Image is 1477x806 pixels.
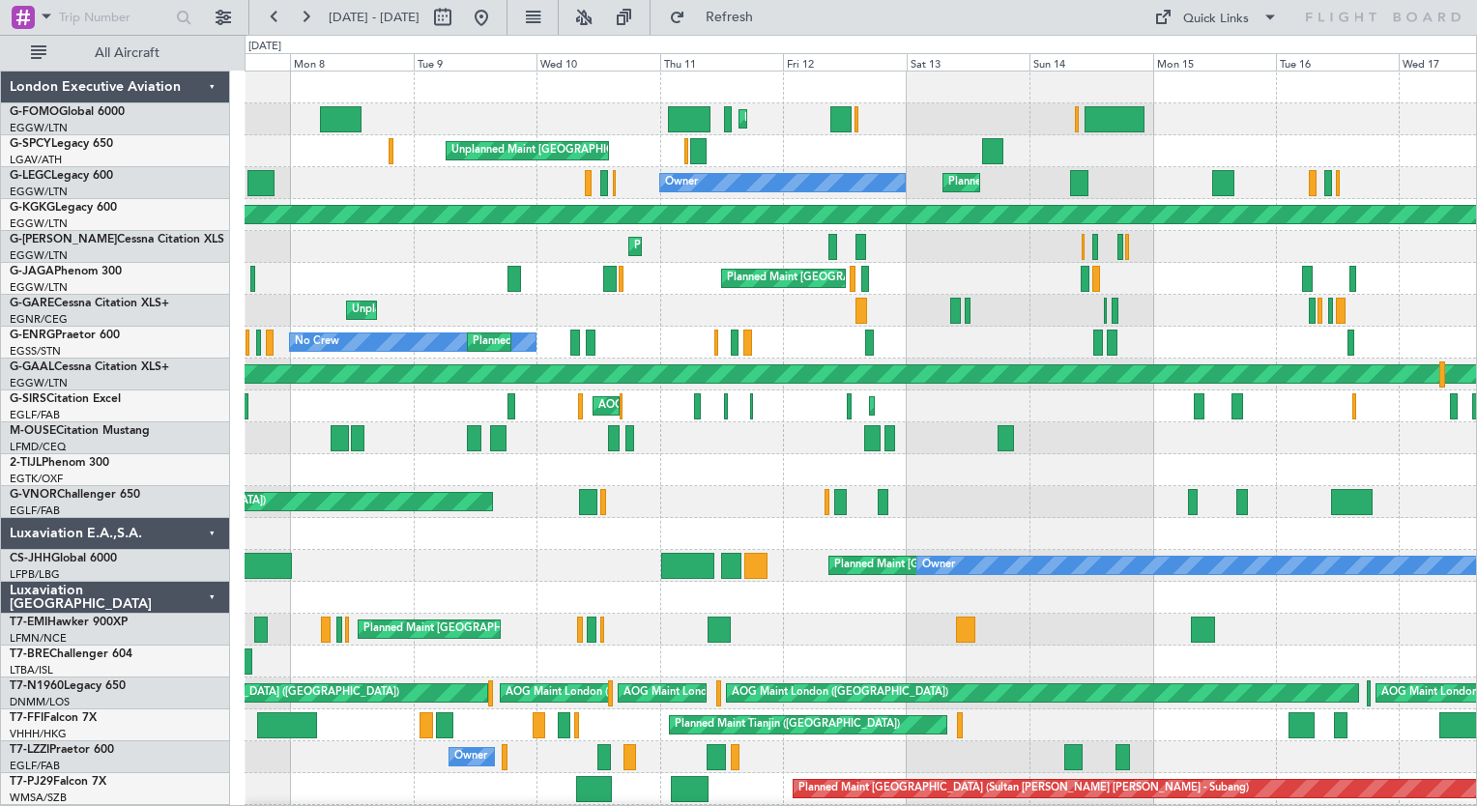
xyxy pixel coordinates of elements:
a: EGGW/LTN [10,280,68,295]
span: 2-TIJL [10,457,42,469]
a: EGLF/FAB [10,504,60,518]
a: G-SPCYLegacy 650 [10,138,113,150]
div: Planned Maint [GEOGRAPHIC_DATA] (Sultan [PERSON_NAME] [PERSON_NAME] - Subang) [798,774,1249,803]
a: EGGW/LTN [10,185,68,199]
div: AOG Maint London ([GEOGRAPHIC_DATA]) [506,678,722,707]
input: Trip Number [59,3,170,32]
a: T7-N1960Legacy 650 [10,680,126,692]
a: M-OUSECitation Mustang [10,425,150,437]
div: Planned Maint [GEOGRAPHIC_DATA] [363,615,548,644]
span: T7-BRE [10,648,49,660]
a: LTBA/ISL [10,663,53,677]
a: G-[PERSON_NAME]Cessna Citation XLS [10,234,224,245]
span: G-SIRS [10,393,46,405]
div: AOG Maint London ([GEOGRAPHIC_DATA]) [623,678,840,707]
div: Fri 12 [783,53,906,71]
a: G-ENRGPraetor 600 [10,330,120,341]
a: 2-TIJLPhenom 300 [10,457,109,469]
span: G-ENRG [10,330,55,341]
a: EGGW/LTN [10,248,68,263]
span: CS-JHH [10,553,51,564]
span: T7-LZZI [10,744,49,756]
div: Unplanned Maint [GEOGRAPHIC_DATA] ([PERSON_NAME] Intl) [451,136,765,165]
button: Quick Links [1144,2,1288,33]
div: Owner [665,168,698,197]
span: [DATE] - [DATE] [329,9,420,26]
div: Tue 16 [1276,53,1399,71]
span: M-OUSE [10,425,56,437]
a: LFPB/LBG [10,567,60,582]
a: EGSS/STN [10,344,61,359]
div: Planned Maint [GEOGRAPHIC_DATA] ([GEOGRAPHIC_DATA]) [634,232,939,261]
span: T7-PJ29 [10,776,53,788]
a: LFMN/NCE [10,631,67,646]
div: Owner [454,742,487,771]
a: T7-LZZIPraetor 600 [10,744,114,756]
a: EGTK/OXF [10,472,63,486]
a: G-SIRSCitation Excel [10,393,121,405]
a: EGGW/LTN [10,376,68,390]
div: Thu 11 [660,53,783,71]
span: G-KGKG [10,202,55,214]
div: Mon 15 [1153,53,1276,71]
div: Tue 9 [414,53,536,71]
a: EGNR/CEG [10,312,68,327]
button: Refresh [660,2,776,33]
a: EGLF/FAB [10,408,60,422]
div: Sat 13 [907,53,1029,71]
a: EGGW/LTN [10,216,68,231]
a: G-GARECessna Citation XLS+ [10,298,169,309]
div: Unplanned Maint [PERSON_NAME] [352,296,527,325]
div: Planned Maint [GEOGRAPHIC_DATA] ([GEOGRAPHIC_DATA]) [948,168,1253,197]
span: G-SPCY [10,138,51,150]
div: Sun 14 [1029,53,1152,71]
a: T7-BREChallenger 604 [10,648,132,660]
span: T7-EMI [10,617,47,628]
span: G-JAGA [10,266,54,277]
div: Owner [922,551,955,580]
span: T7-N1960 [10,680,64,692]
a: WMSA/SZB [10,791,67,805]
a: CS-JHHGlobal 6000 [10,553,117,564]
span: G-GAAL [10,361,54,373]
a: G-KGKGLegacy 600 [10,202,117,214]
div: Planned Maint [GEOGRAPHIC_DATA] ([GEOGRAPHIC_DATA]) [744,104,1049,133]
div: Planned Maint [GEOGRAPHIC_DATA] ([GEOGRAPHIC_DATA]) [834,551,1139,580]
a: G-FOMOGlobal 6000 [10,106,125,118]
a: G-LEGCLegacy 600 [10,170,113,182]
a: VHHH/HKG [10,727,67,741]
a: T7-EMIHawker 900XP [10,617,128,628]
a: EGGW/LTN [10,121,68,135]
div: AOG Maint London ([GEOGRAPHIC_DATA]) [732,678,948,707]
span: Refresh [689,11,770,24]
div: AOG Maint [PERSON_NAME] [598,391,745,420]
span: G-LEGC [10,170,51,182]
a: DNMM/LOS [10,695,70,709]
a: LFMD/CEQ [10,440,66,454]
span: G-VNOR [10,489,57,501]
div: [DATE] [248,39,281,55]
a: T7-FFIFalcon 7X [10,712,97,724]
div: Mon 8 [290,53,413,71]
div: Planned Maint [GEOGRAPHIC_DATA] ([GEOGRAPHIC_DATA]) [473,328,777,357]
span: G-GARE [10,298,54,309]
button: All Aircraft [21,38,210,69]
div: No Crew [295,328,339,357]
span: G-[PERSON_NAME] [10,234,117,245]
div: Quick Links [1183,10,1249,29]
a: EGLF/FAB [10,759,60,773]
a: T7-PJ29Falcon 7X [10,776,106,788]
span: G-FOMO [10,106,59,118]
span: T7-FFI [10,712,43,724]
a: G-GAALCessna Citation XLS+ [10,361,169,373]
div: Planned Maint Tianjin ([GEOGRAPHIC_DATA]) [675,710,900,739]
div: Planned Maint [GEOGRAPHIC_DATA] ([GEOGRAPHIC_DATA]) [727,264,1031,293]
a: G-VNORChallenger 650 [10,489,140,501]
span: All Aircraft [50,46,204,60]
div: Wed 10 [536,53,659,71]
a: LGAV/ATH [10,153,62,167]
a: G-JAGAPhenom 300 [10,266,122,277]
